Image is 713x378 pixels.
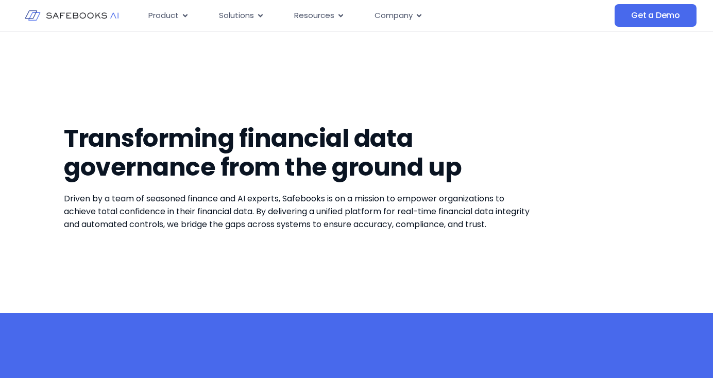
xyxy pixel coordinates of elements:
span: Get a Demo [631,10,680,21]
a: Get a Demo [615,4,697,27]
span: Company [375,10,413,22]
span: Solutions [219,10,254,22]
span: Driven by a team of seasoned finance and AI experts, Safebooks is on a mission to empower organiz... [64,193,530,230]
span: Resources [294,10,334,22]
nav: Menu [140,6,542,26]
span: Product [148,10,179,22]
div: Menu Toggle [140,6,542,26]
h1: Transforming financial data governance from the ground up [64,124,532,182]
